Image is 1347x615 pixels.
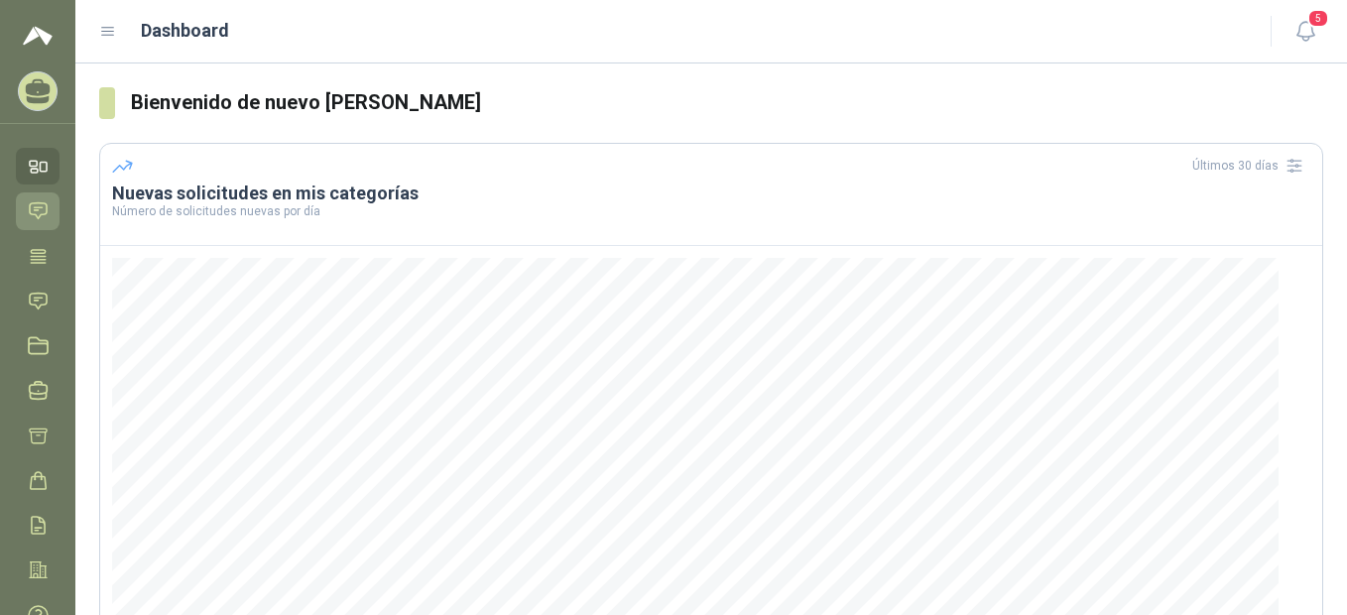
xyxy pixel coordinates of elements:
button: 5 [1287,14,1323,50]
div: Últimos 30 días [1192,150,1310,182]
span: 5 [1307,9,1329,28]
img: Logo peakr [23,24,53,48]
p: Número de solicitudes nuevas por día [112,205,1310,217]
h3: Bienvenido de nuevo [PERSON_NAME] [131,87,1323,118]
h3: Nuevas solicitudes en mis categorías [112,182,1310,205]
h1: Dashboard [141,17,229,45]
